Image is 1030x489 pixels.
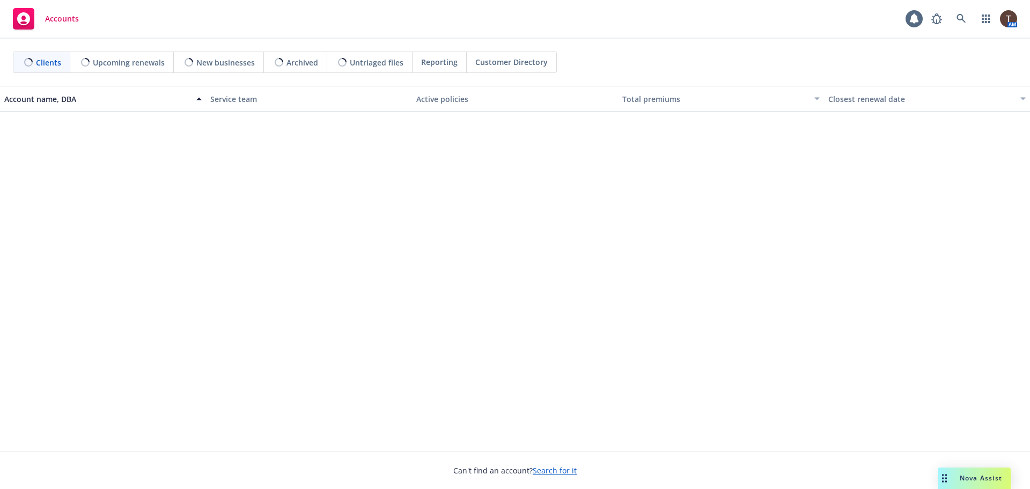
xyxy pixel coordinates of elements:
[412,86,618,112] button: Active policies
[828,93,1014,105] div: Closest renewal date
[210,93,408,105] div: Service team
[4,93,190,105] div: Account name, DBA
[824,86,1030,112] button: Closest renewal date
[938,468,1011,489] button: Nova Assist
[93,57,165,68] span: Upcoming renewals
[453,465,577,476] span: Can't find an account?
[938,468,951,489] div: Drag to move
[618,86,824,112] button: Total premiums
[196,57,255,68] span: New businesses
[421,56,458,68] span: Reporting
[206,86,412,112] button: Service team
[960,473,1002,483] span: Nova Assist
[45,14,79,23] span: Accounts
[975,8,997,30] a: Switch app
[475,56,548,68] span: Customer Directory
[533,465,577,476] a: Search for it
[36,57,61,68] span: Clients
[951,8,972,30] a: Search
[9,4,83,34] a: Accounts
[350,57,403,68] span: Untriaged files
[622,93,808,105] div: Total premiums
[286,57,318,68] span: Archived
[416,93,614,105] div: Active policies
[1000,10,1017,27] img: photo
[926,8,947,30] a: Report a Bug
